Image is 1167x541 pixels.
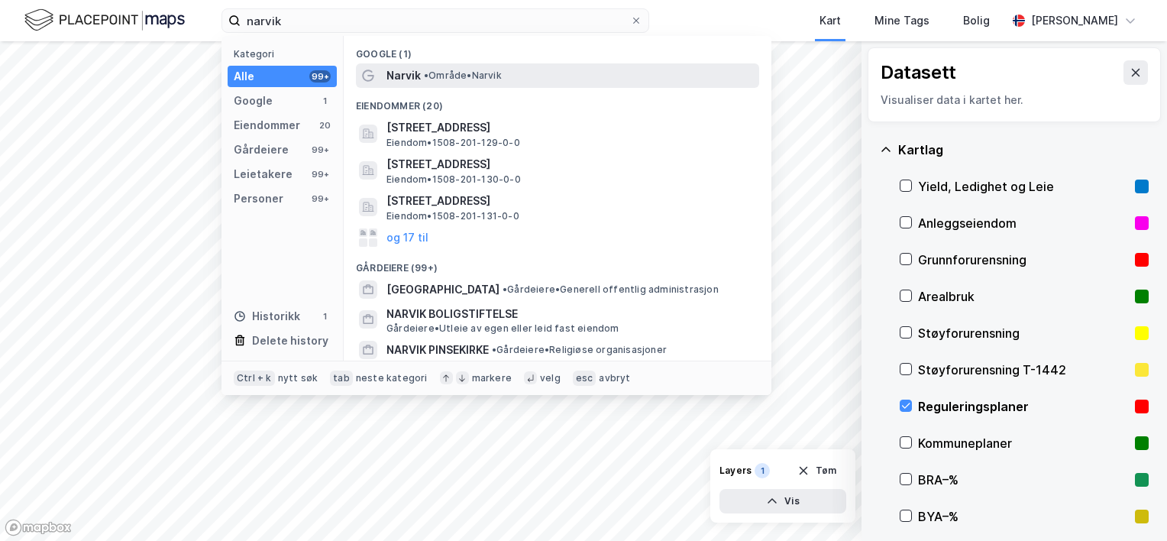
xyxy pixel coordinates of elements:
[918,507,1129,526] div: BYA–%
[386,66,421,85] span: Narvik
[918,251,1129,269] div: Grunnforurensning
[386,210,519,222] span: Eiendom • 1508-201-131-0-0
[1091,468,1167,541] div: Kontrollprogram for chat
[309,144,331,156] div: 99+
[918,177,1129,196] div: Yield, Ledighet og Leie
[309,193,331,205] div: 99+
[234,116,300,134] div: Eiendommer
[234,307,300,326] div: Historikk
[24,7,185,34] img: logo.f888ab2527a4732fd821a326f86c7f29.svg
[874,11,929,30] div: Mine Tags
[918,471,1129,489] div: BRA–%
[963,11,990,30] div: Bolig
[787,458,846,483] button: Tøm
[234,92,273,110] div: Google
[234,190,283,208] div: Personer
[1091,468,1167,541] iframe: Chat Widget
[234,48,337,60] div: Kategori
[492,344,667,356] span: Gårdeiere • Religiøse organisasjoner
[386,322,619,335] span: Gårdeiere • Utleie av egen eller leid fast eiendom
[918,434,1129,452] div: Kommuneplaner
[918,287,1129,306] div: Arealbruk
[252,332,328,350] div: Delete history
[881,60,956,85] div: Datasett
[241,9,630,32] input: Søk på adresse, matrikkel, gårdeiere, leietakere eller personer
[278,372,318,384] div: nytt søk
[234,165,293,183] div: Leietakere
[386,118,753,137] span: [STREET_ADDRESS]
[344,88,771,115] div: Eiendommer (20)
[424,70,502,82] span: Område • Narvik
[386,192,753,210] span: [STREET_ADDRESS]
[318,95,331,107] div: 1
[386,341,489,359] span: NARVIK PINSEKIRKE
[424,70,428,81] span: •
[5,519,72,536] a: Mapbox homepage
[898,141,1149,159] div: Kartlag
[819,11,841,30] div: Kart
[309,168,331,180] div: 99+
[918,397,1129,416] div: Reguleringsplaner
[344,36,771,63] div: Google (1)
[599,372,630,384] div: avbryt
[573,371,596,386] div: esc
[503,283,507,295] span: •
[755,463,770,478] div: 1
[234,141,289,159] div: Gårdeiere
[386,173,521,186] span: Eiendom • 1508-201-130-0-0
[386,228,428,247] button: og 17 til
[386,305,753,323] span: NARVIK BOLIGSTIFTELSE
[918,324,1129,342] div: Støyforurensning
[386,280,499,299] span: [GEOGRAPHIC_DATA]
[472,372,512,384] div: markere
[492,344,496,355] span: •
[234,67,254,86] div: Alle
[356,372,428,384] div: neste kategori
[881,91,1148,109] div: Visualiser data i kartet her.
[1031,11,1118,30] div: [PERSON_NAME]
[309,70,331,83] div: 99+
[540,372,561,384] div: velg
[918,214,1129,232] div: Anleggseiendom
[503,283,719,296] span: Gårdeiere • Generell offentlig administrasjon
[386,137,520,149] span: Eiendom • 1508-201-129-0-0
[386,155,753,173] span: [STREET_ADDRESS]
[344,250,771,277] div: Gårdeiere (99+)
[234,371,275,386] div: Ctrl + k
[318,310,331,322] div: 1
[719,489,846,513] button: Vis
[918,361,1129,379] div: Støyforurensning T-1442
[330,371,353,386] div: tab
[318,119,331,131] div: 20
[719,465,752,477] div: Layers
